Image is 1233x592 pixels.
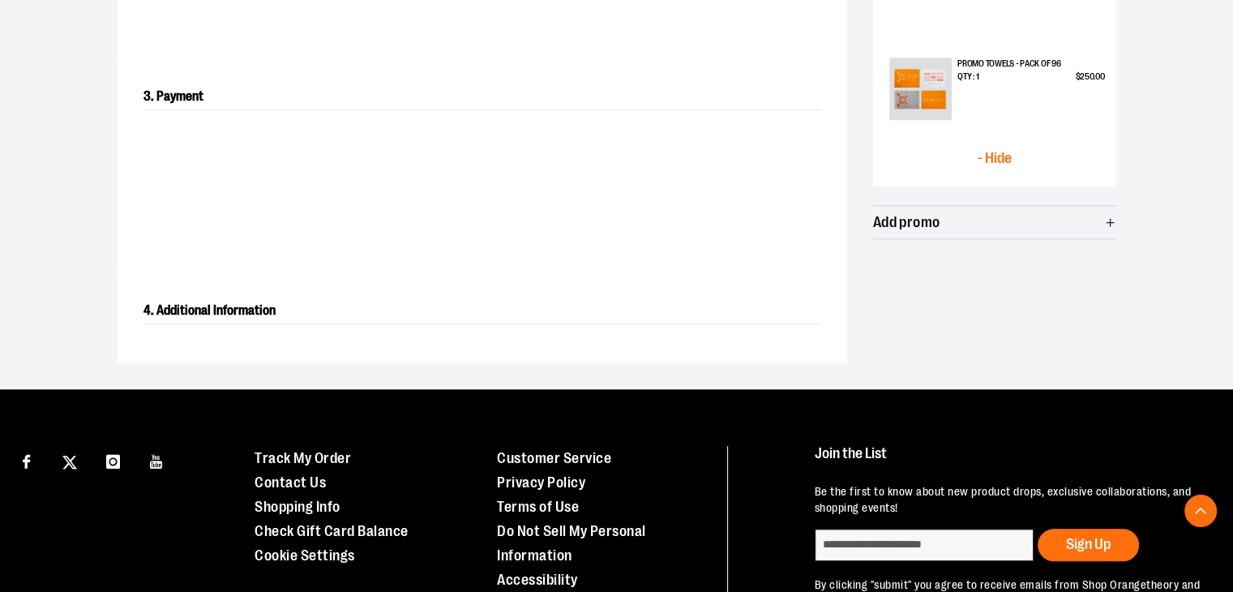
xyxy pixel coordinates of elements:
[815,484,1201,517] p: Be the first to know about new product drops, exclusive collaborations, and shopping events!
[978,151,1012,166] span: - Hide
[1080,71,1094,82] span: 250
[1094,71,1095,82] span: .
[497,474,585,491] a: Privacy Policy
[99,446,127,474] a: Visit our Instagram page
[957,71,978,84] span: Qty : 1
[255,523,409,539] a: Check Gift Card Balance
[1075,71,1080,82] span: $
[255,547,355,564] a: Cookie Settings
[497,572,578,588] a: Accessibility
[62,455,77,470] img: Twitter
[497,499,579,515] a: Terms of Use
[143,298,821,324] h2: 4. Additional Information
[12,446,41,474] a: Visit our Facebook page
[884,142,1105,174] button: - Hide
[255,499,340,515] a: Shopping Info
[815,529,1034,561] input: enter email
[873,215,940,230] span: Add promo
[56,446,84,474] a: Visit our X page
[1095,71,1104,82] span: 00
[1066,536,1111,552] span: Sign Up
[497,523,646,564] a: Do Not Sell My Personal Information
[957,58,1104,71] p: Promo Towels - Pack of 96
[1184,495,1217,527] button: Back To Top
[143,446,171,474] a: Visit our Youtube page
[143,84,821,110] h2: 3. Payment
[815,446,1201,476] h4: Join the List
[873,206,1116,238] button: Add promo
[497,450,611,466] a: Customer Service
[255,474,326,491] a: Contact Us
[1038,529,1139,561] button: Sign Up
[255,450,351,466] a: Track My Order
